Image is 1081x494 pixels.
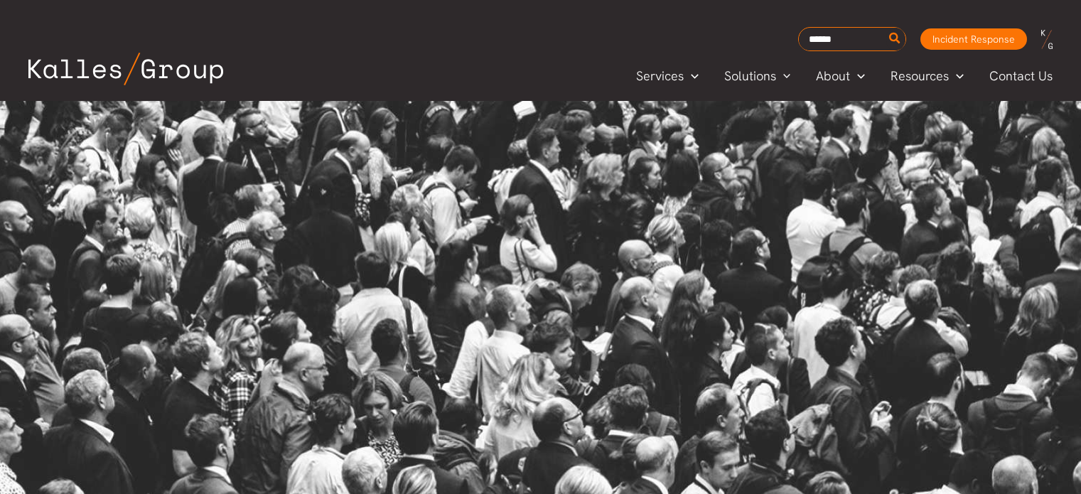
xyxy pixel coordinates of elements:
nav: Primary Site Navigation [623,64,1067,87]
span: About [816,65,850,87]
span: Contact Us [989,65,1053,87]
span: Menu Toggle [850,65,865,87]
span: Services [636,65,684,87]
span: Menu Toggle [776,65,791,87]
img: Kalles Group [28,53,223,85]
span: Solutions [724,65,776,87]
span: Resources [891,65,949,87]
button: Search [886,28,904,50]
a: ServicesMenu Toggle [623,65,711,87]
a: SolutionsMenu Toggle [711,65,804,87]
span: Menu Toggle [684,65,699,87]
span: Menu Toggle [949,65,964,87]
a: Incident Response [920,28,1027,50]
a: AboutMenu Toggle [803,65,878,87]
a: Contact Us [977,65,1067,87]
a: ResourcesMenu Toggle [878,65,977,87]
